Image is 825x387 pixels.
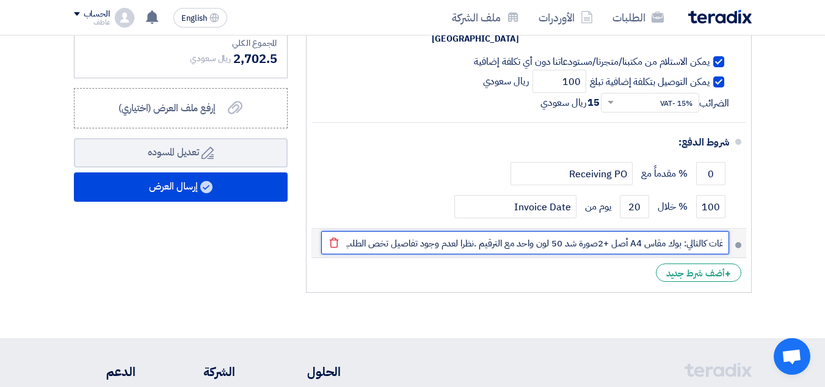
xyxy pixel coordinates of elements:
ng-select: VAT [601,93,699,112]
span: % خلال [658,201,688,213]
button: English [173,8,227,28]
input: payment-term-2 [511,162,633,185]
a: ملف الشركة [442,3,529,32]
span: ريال سعودي [483,70,590,93]
input: payment-term-1 [696,162,725,185]
span: يمكن الاستلام من مكتبنا/متجرنا/مستودعاتنا دون أي تكلفة إضافية [474,56,709,68]
button: إرسال العرض [74,172,288,202]
span: يوم من [585,201,611,213]
input: payment-term-2 [454,195,576,218]
div: شروط الدفع: [331,128,729,157]
a: Open chat [774,338,810,375]
input: أضف ملاحظاتك و شروطك هنا [321,231,729,254]
a: الطلبات [603,3,674,32]
span: ريال سعودي [540,93,729,112]
span: إرفع ملف العرض (اختياري) [118,101,216,116]
li: الحلول [272,363,341,381]
img: Teradix logo [688,10,752,24]
img: profile_test.png [115,8,134,28]
span: English [181,14,207,23]
span: الضرائب [699,97,729,109]
a: الأوردرات [529,3,603,32]
div: أضف شرط جديد [656,264,741,282]
div: عاطف [74,19,110,26]
input: payment-term-2 [620,195,649,218]
span: 15 [587,97,600,109]
button: تعديل المسوده [74,138,288,168]
input: payment-term-2 [696,195,725,218]
li: الشركة [172,363,235,381]
li: الدعم [74,363,136,381]
span: + [725,267,731,281]
span: 2,702.5 [233,50,277,68]
div: الحساب [84,9,110,20]
span: % مقدماً مع [641,168,687,180]
span: يمكن التوصيل بتكلفة إضافية تبلغ [590,76,710,88]
div: المجموع الكلي [84,37,277,50]
span: ريال سعودي [190,52,231,65]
